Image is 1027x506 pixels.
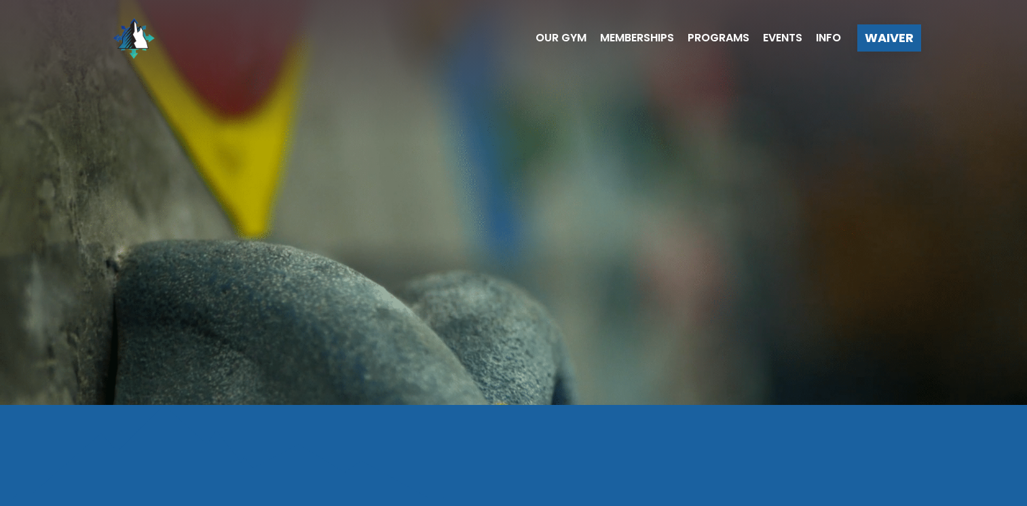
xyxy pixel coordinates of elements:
a: Waiver [857,24,921,52]
span: Our Gym [536,33,586,43]
a: Info [802,33,841,43]
a: Our Gym [522,33,586,43]
span: Info [816,33,841,43]
span: Memberships [600,33,674,43]
span: Events [763,33,802,43]
img: North Wall Logo [107,11,161,65]
span: Waiver [865,32,914,44]
span: Programs [688,33,749,43]
a: Events [749,33,802,43]
a: Memberships [586,33,674,43]
a: Programs [674,33,749,43]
